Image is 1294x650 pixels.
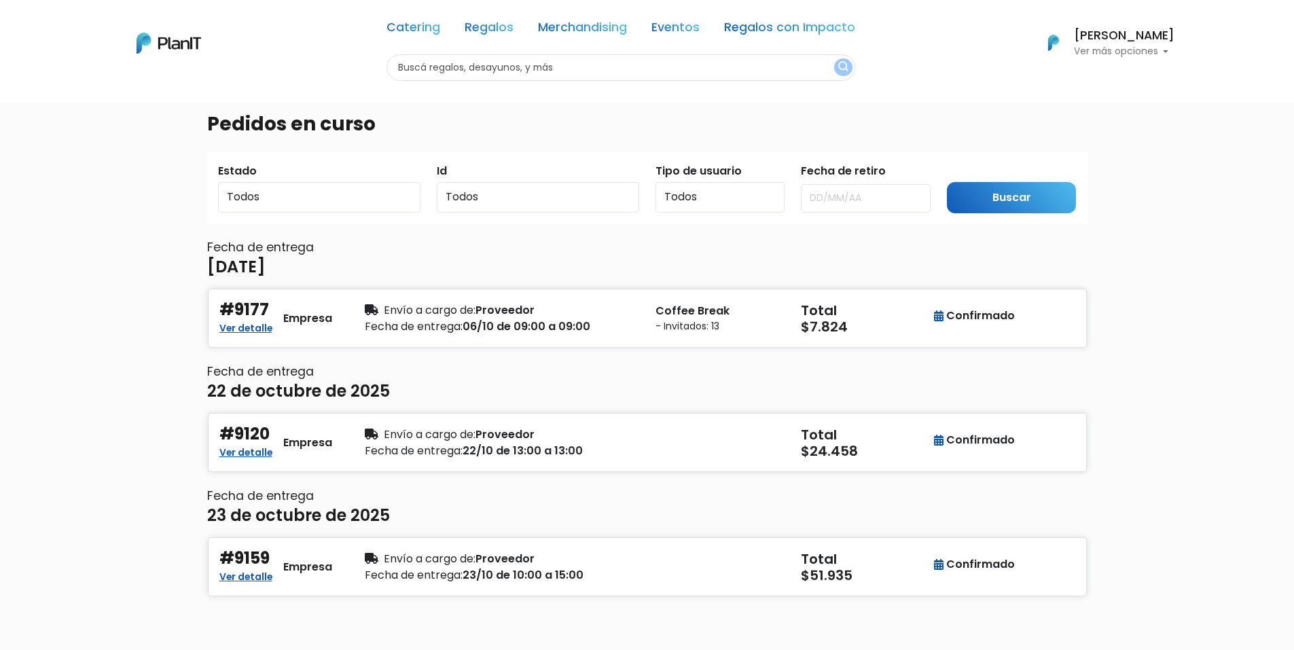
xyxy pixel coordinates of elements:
span: Envío a cargo de: [384,551,475,566]
h5: $24.458 [801,443,930,459]
div: Empresa [283,310,332,327]
p: Ver más opciones [1074,47,1174,56]
div: Confirmado [934,432,1015,448]
input: Buscá regalos, desayunos, y más [387,54,855,81]
h6: Fecha de entrega [207,365,1088,379]
label: Estado [218,163,257,179]
label: Id [437,163,447,179]
button: #9159 Ver detalle Empresa Envío a cargo de:Proveedor Fecha de entrega:23/10 de 10:00 a 15:00 Tota... [207,537,1088,597]
div: Empresa [283,435,332,451]
a: Merchandising [538,22,627,38]
div: 23/10 de 10:00 a 15:00 [365,567,639,583]
label: Tipo de usuario [655,163,742,179]
img: search_button-432b6d5273f82d61273b3651a40e1bd1b912527efae98b1b7a1b2c0702e16a8d.svg [838,61,848,74]
h5: $7.824 [801,319,930,335]
span: Envío a cargo de: [384,427,475,442]
span: Fecha de entrega: [365,319,463,334]
span: Fecha de entrega: [365,567,463,583]
h4: #9120 [219,425,270,444]
a: Regalos [465,22,514,38]
div: Proveedor [365,551,639,567]
h4: 23 de octubre de 2025 [207,506,390,526]
img: PlanIt Logo [137,33,201,54]
span: Fecha de entrega: [365,443,463,458]
div: Proveedor [365,427,639,443]
button: #9120 Ver detalle Empresa Envío a cargo de:Proveedor Fecha de entrega:22/10 de 13:00 a 13:00 Tota... [207,412,1088,473]
h6: Fecha de entrega [207,240,1088,255]
button: PlanIt Logo [PERSON_NAME] Ver más opciones [1030,25,1174,60]
div: Proveedor [365,302,639,319]
h5: Total [801,427,927,443]
h4: #9177 [219,300,269,320]
span: Envío a cargo de: [384,302,475,318]
small: - Invitados: 13 [655,319,785,333]
h6: [PERSON_NAME] [1074,30,1174,42]
label: Submit [947,163,986,179]
h4: 22 de octubre de 2025 [207,382,390,401]
div: 22/10 de 13:00 a 13:00 [365,443,639,459]
h3: Pedidos en curso [207,113,376,136]
a: Catering [387,22,440,38]
a: Regalos con Impacto [724,22,855,38]
div: Empresa [283,559,332,575]
div: Confirmado [934,556,1015,573]
img: PlanIt Logo [1039,28,1068,58]
h4: #9159 [219,549,270,568]
div: 06/10 de 09:00 a 09:00 [365,319,639,335]
p: Coffee Break [655,303,785,319]
h6: Fecha de entrega [207,489,1088,503]
label: Fecha de retiro [801,163,886,179]
input: Buscar [947,182,1077,214]
h5: Total [801,551,927,567]
button: #9177 Ver detalle Empresa Envío a cargo de:Proveedor Fecha de entrega:06/10 de 09:00 a 09:00 Coff... [207,288,1088,348]
a: Ver detalle [219,567,272,583]
h5: $51.935 [801,567,930,583]
a: Ver detalle [219,319,272,335]
div: Confirmado [934,308,1015,324]
h5: Total [801,302,927,319]
a: Ver detalle [219,443,272,459]
h4: [DATE] [207,257,266,277]
a: Eventos [651,22,700,38]
input: DD/MM/AA [801,184,931,213]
